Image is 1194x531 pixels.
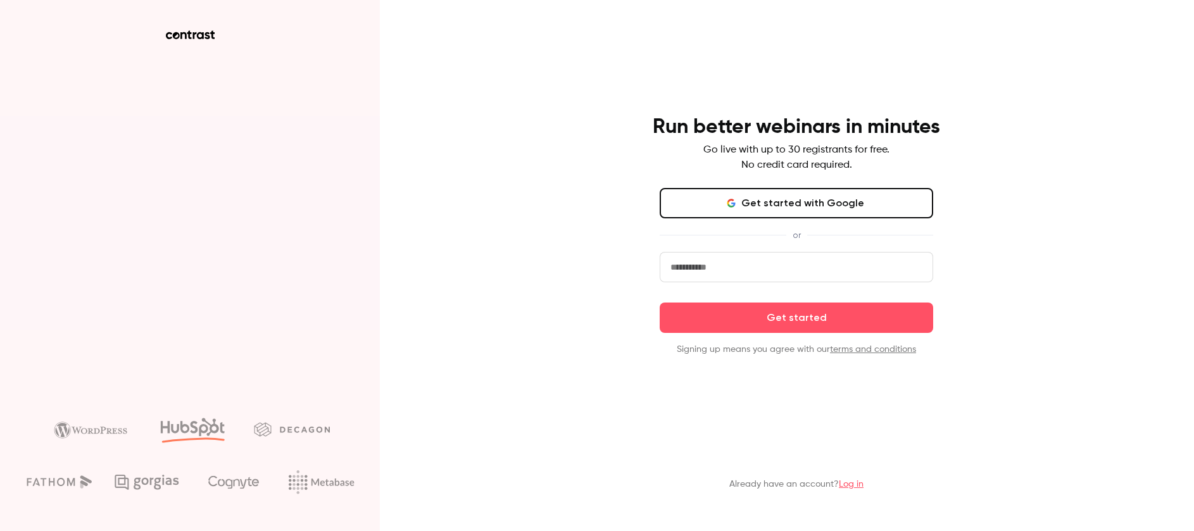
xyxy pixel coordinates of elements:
h4: Run better webinars in minutes [653,115,940,140]
button: Get started with Google [660,188,933,218]
button: Get started [660,303,933,333]
img: decagon [254,422,330,436]
p: Signing up means you agree with our [660,343,933,356]
a: Log in [839,480,864,489]
span: or [786,228,807,242]
p: Go live with up to 30 registrants for free. No credit card required. [703,142,889,173]
p: Already have an account? [729,478,864,490]
a: terms and conditions [830,345,916,354]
